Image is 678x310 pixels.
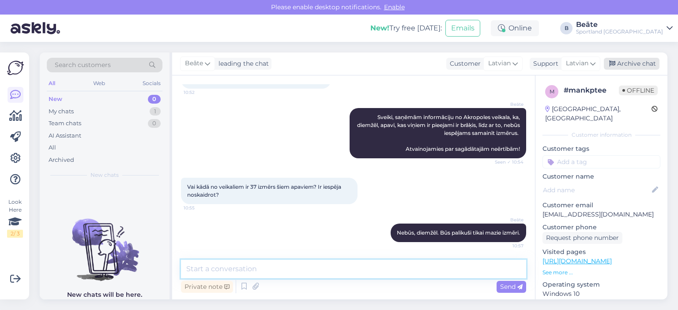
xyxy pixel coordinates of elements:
span: Sveiki, saņēmām informāciju no Akropoles veikala, ka, diemžēl, apavi, kas viņiem ir pieejami ir b... [357,114,521,152]
span: 10:52 [184,89,217,96]
span: Beāte [490,101,524,108]
span: Send [500,283,523,291]
span: Vai kādā no veikaliem ir 37 izmērs šiem apaviem? Ir iespēja noskaidrot? [187,183,343,198]
p: Operating system [542,280,660,289]
img: Askly Logo [7,60,24,76]
a: [URL][DOMAIN_NAME] [542,257,612,265]
button: Emails [445,20,480,37]
div: 2 / 3 [7,230,23,238]
div: 0 [148,95,161,104]
p: See more ... [542,269,660,276]
div: All [47,78,57,89]
div: New [49,95,62,104]
span: Latvian [488,59,511,68]
div: Web [91,78,107,89]
a: BeāteSportland [GEOGRAPHIC_DATA] [576,21,673,35]
p: Visited pages [542,247,660,257]
span: Enable [381,3,407,11]
p: Windows 10 [542,289,660,299]
div: Request phone number [542,232,622,244]
p: Customer email [542,201,660,210]
b: New! [370,24,389,32]
div: My chats [49,107,74,116]
input: Add a tag [542,155,660,168]
input: Add name [543,185,650,195]
p: New chats will be here. [67,290,142,299]
div: 0 [148,119,161,128]
span: Latvian [566,59,588,68]
div: Customer information [542,131,660,139]
div: Sportland [GEOGRAPHIC_DATA] [576,28,663,35]
p: Customer phone [542,223,660,232]
span: New chats [90,171,119,179]
span: Offline [619,86,658,95]
span: Beāte [490,217,524,223]
p: Customer name [542,172,660,181]
div: Try free [DATE]: [370,23,442,34]
div: leading the chat [215,59,269,68]
div: Socials [141,78,162,89]
div: Team chats [49,119,81,128]
span: Search customers [55,60,111,70]
div: AI Assistant [49,131,81,140]
img: No chats [40,203,169,282]
div: Customer [446,59,481,68]
span: Nebūs, diemžēl. Būs palikuši tikai mazie izmēri. [397,229,520,236]
div: All [49,143,56,152]
span: Beāte [185,59,203,68]
div: B [560,22,573,34]
div: Private note [181,281,233,293]
div: Look Here [7,198,23,238]
p: Customer tags [542,144,660,153]
span: 10:55 [184,205,217,211]
div: 1 [150,107,161,116]
div: Beāte [576,21,663,28]
p: [EMAIL_ADDRESS][DOMAIN_NAME] [542,210,660,219]
span: Seen ✓ 10:54 [490,159,524,165]
span: 10:57 [490,243,524,249]
div: Support [530,59,558,68]
div: Archive chat [604,58,659,70]
span: m [550,88,554,95]
div: Archived [49,156,74,164]
div: Online [491,20,539,36]
div: # mankptee [564,85,619,96]
div: [GEOGRAPHIC_DATA], [GEOGRAPHIC_DATA] [545,105,652,123]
